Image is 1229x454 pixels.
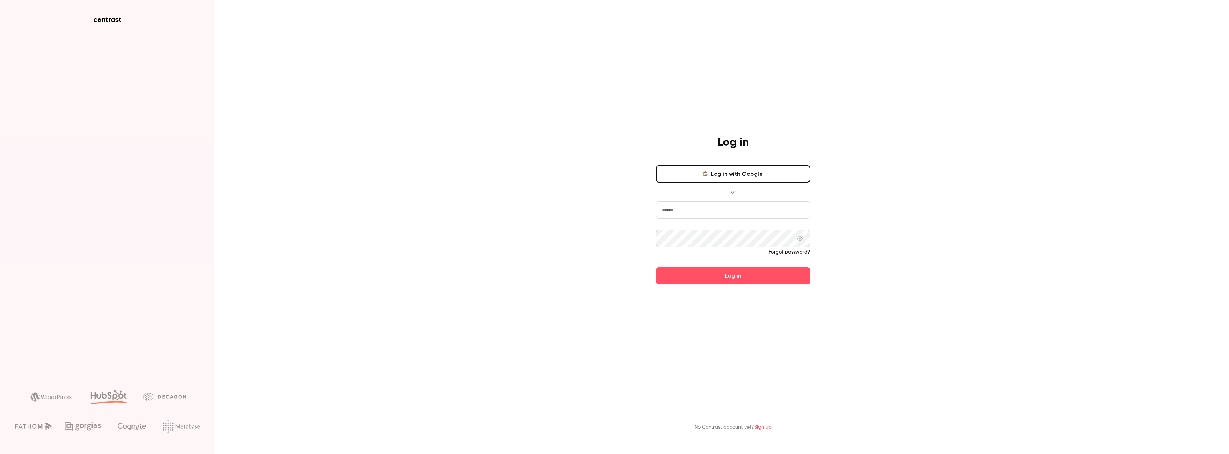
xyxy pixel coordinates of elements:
img: decagon [143,393,186,400]
span: or [727,188,739,196]
h4: Log in [717,135,749,150]
a: Forgot password? [768,250,810,255]
button: Log in [656,267,810,284]
p: No Contrast account yet? [695,424,772,431]
button: Log in with Google [656,165,810,183]
a: Sign up [754,425,772,430]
